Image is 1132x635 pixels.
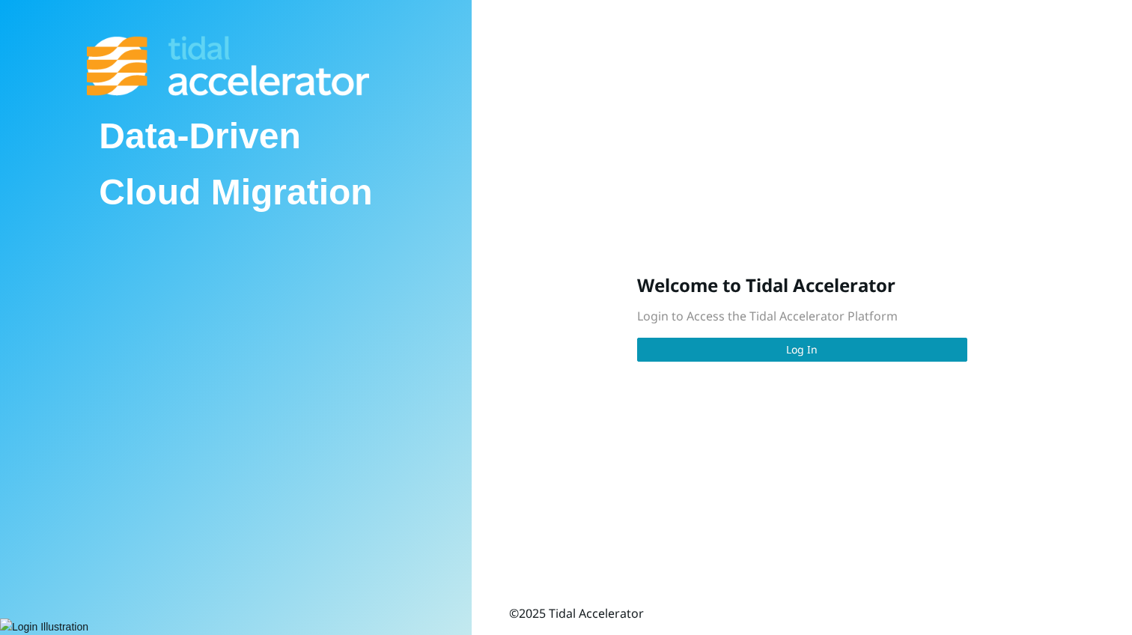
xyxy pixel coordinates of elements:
div: Data-Driven Cloud Migration [87,96,384,233]
div: © 2025 Tidal Accelerator [509,604,644,623]
span: Log In [786,341,818,358]
h3: Welcome to Tidal Accelerator [637,273,967,297]
button: Log In [637,338,967,362]
img: Tidal Accelerator Logo [87,36,369,96]
span: Login to Access the Tidal Accelerator Platform [637,308,898,324]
